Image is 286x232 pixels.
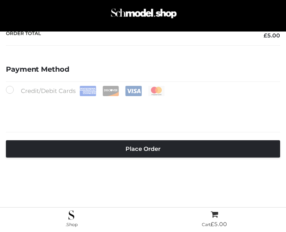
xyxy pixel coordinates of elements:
[264,32,267,39] span: £
[264,32,280,39] bdi: 5.00
[6,65,280,74] h4: Payment Method
[66,222,77,227] span: .Shop
[109,4,178,26] img: Schmodel Admin 964
[148,86,165,96] img: Mastercard
[4,95,279,124] iframe: Secure payment input frame
[125,86,142,96] img: Visa
[68,210,74,220] img: .Shop
[202,222,227,227] span: Cart
[102,86,119,96] img: Discover
[210,221,214,228] span: £
[108,7,178,26] a: Schmodel Admin 964
[79,86,96,96] img: Amex
[6,140,280,158] button: Place order
[6,86,166,96] label: Credit/Debit Cards
[210,221,227,228] bdi: 5.00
